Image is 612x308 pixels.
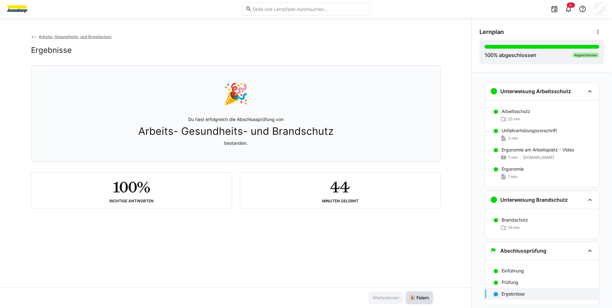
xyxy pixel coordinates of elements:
span: 3 min [508,136,518,141]
p: Arbeitsschutz [502,108,530,115]
button: Weiterlernen [368,291,403,304]
p: Einführung [502,268,524,274]
div: 🎉 [223,81,249,106]
button: 🎉 Feiern [406,291,433,304]
h3: Abschlussprüfung [500,247,546,254]
a: Arbeits- Gesundheits- und Brandschutz [31,34,112,39]
div: Minuten gelernt [322,199,358,203]
p: Unfallverhütungsvorschrift [502,127,557,134]
h3: Unterweisung Arbeitsschutz [500,88,571,94]
p: Ergebnisse [502,291,525,297]
span: 16 min [508,225,519,230]
span: Weiterlernen [372,295,400,301]
h2: 44 [330,178,350,196]
span: 1 min [508,174,517,179]
span: Lernplan [479,28,504,36]
h2: Ergebnisse [31,45,72,55]
p: Prüfung [502,279,518,286]
input: Skills und Lernpfade durchsuchen… [252,6,366,12]
span: 🎉 Feiern [409,295,430,301]
span: [DOMAIN_NAME] [523,155,554,160]
h3: Unterweisung Brandschutz [500,197,568,203]
p: Ergonomie [502,166,524,172]
span: 9+ [569,3,573,7]
div: % abgeschlossen [485,51,536,59]
h2: 100% [113,178,150,196]
div: Abgeschlossen [572,53,599,58]
p: Du hast erfolgreich die Abschlussprüfung von bestanden. [138,116,334,146]
p: Brandschutz [502,217,528,223]
span: 23 min [508,117,520,122]
span: Arbeits- Gesundheits- und Brandschutz [39,34,112,39]
span: 100 [485,52,494,58]
div: Richtige Antworten [109,199,154,203]
span: 7 min [508,155,518,160]
span: Arbeits- Gesundheits- und Brandschutz [138,125,334,137]
p: Ergonomie am Arbeitsplatz - Video [502,147,574,153]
